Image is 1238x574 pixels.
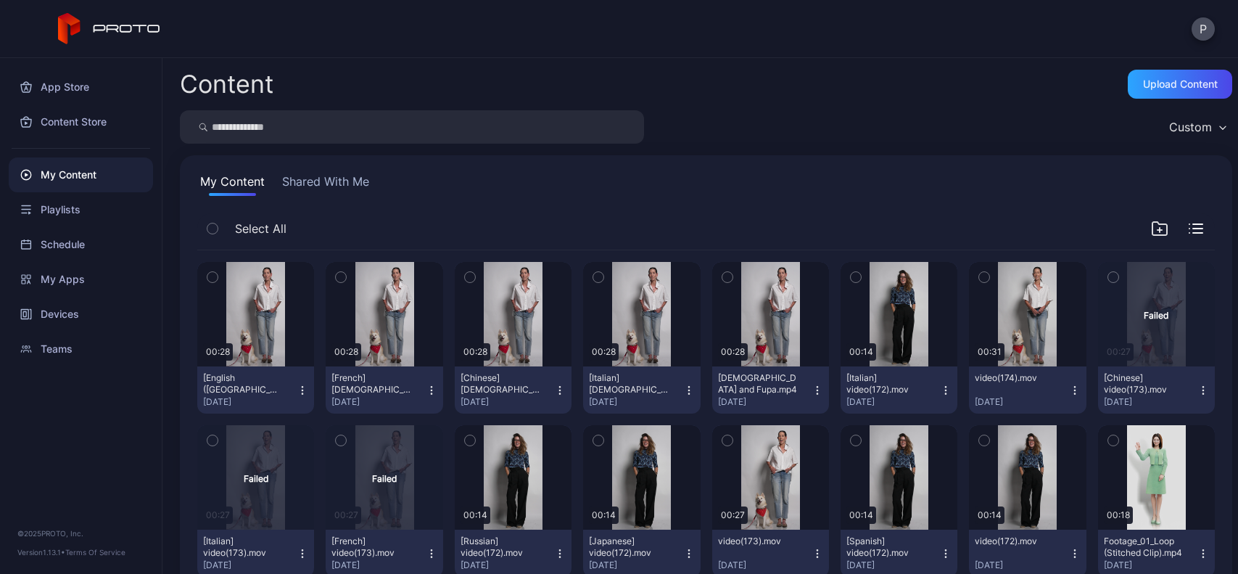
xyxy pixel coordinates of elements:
div: [Spanish] video(172).mov [846,536,926,559]
div: [Italian] Lady and Fupa.mp4 [589,372,669,395]
div: [English (UK)] Lady and Fupa.mp4 [203,372,283,395]
div: [DATE] [1104,396,1197,408]
div: [Chinese] video(173).mov [1104,372,1184,395]
a: Terms Of Service [65,548,125,557]
button: [DEMOGRAPHIC_DATA] and Fupa.mp4[DATE] [712,366,829,414]
div: [DATE] [846,559,940,571]
a: Content Store [9,104,153,139]
div: [DATE] [589,396,682,408]
button: video(174).mov[DATE] [969,366,1086,414]
button: [French] [DEMOGRAPHIC_DATA] and Fupa.mp4[DATE] [326,366,442,414]
a: Devices [9,297,153,332]
div: Upload Content [1143,78,1218,90]
div: [French] video(173).mov [331,536,411,559]
div: [DATE] [975,396,1068,408]
div: [DATE] [846,396,940,408]
button: [Chinese] [DEMOGRAPHIC_DATA] and Fupa.mp4[DATE] [455,366,571,414]
div: video(172).mov [975,536,1055,547]
button: My Content [197,173,268,196]
div: [French] Lady and Fupa.mp4 [331,372,411,395]
div: Failed [1144,308,1168,321]
div: Lady and Fupa.mp4 [718,372,798,395]
div: video(174).mov [975,372,1055,384]
button: [Italian] video(172).mov[DATE] [841,366,957,414]
button: Shared With Me [279,173,372,196]
span: Version 1.13.1 • [17,548,65,557]
div: Content [180,72,273,97]
div: video(173).mov [718,536,798,547]
button: [Italian] [DEMOGRAPHIC_DATA] and Fupa.mp4[DATE] [583,366,700,414]
div: [Italian] video(172).mov [846,372,926,395]
div: [DATE] [461,559,554,571]
button: Custom [1162,110,1232,144]
button: P [1192,17,1215,41]
div: [Japanese] video(172).mov [589,536,669,559]
button: Upload Content [1128,70,1232,99]
button: [Chinese] video(173).mov[DATE] [1098,366,1215,414]
div: © 2025 PROTO, Inc. [17,528,144,539]
div: [DATE] [718,396,812,408]
div: [DATE] [203,559,297,571]
div: Custom [1169,120,1212,134]
div: [DATE] [461,396,554,408]
div: Footage_01_Loop (Stitched Clip).mp4 [1104,536,1184,559]
a: My Apps [9,262,153,297]
span: Select All [235,220,286,237]
a: My Content [9,157,153,192]
a: Teams [9,332,153,366]
div: [DATE] [331,396,425,408]
div: [DATE] [718,559,812,571]
div: [Chinese] Lady and Fupa.mp4 [461,372,540,395]
button: [English ([GEOGRAPHIC_DATA])] [DEMOGRAPHIC_DATA] and Fupa.mp4[DATE] [197,366,314,414]
div: [DATE] [203,396,297,408]
a: App Store [9,70,153,104]
div: Failed [244,471,268,485]
div: [DATE] [975,559,1068,571]
div: Failed [372,471,397,485]
a: Schedule [9,227,153,262]
div: [Russian] video(172).mov [461,536,540,559]
div: [DATE] [1104,559,1197,571]
a: Playlists [9,192,153,227]
div: [Italian] video(173).mov [203,536,283,559]
div: [DATE] [589,559,682,571]
div: [DATE] [331,559,425,571]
